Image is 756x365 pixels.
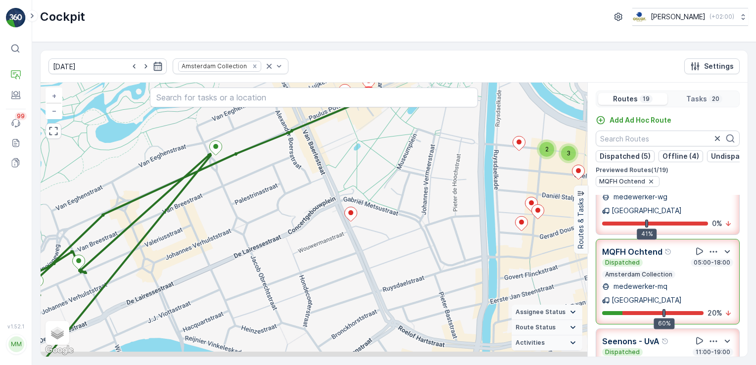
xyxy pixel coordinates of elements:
p: 20 % [708,308,722,318]
p: Dispatched [604,259,641,267]
p: Offline (4) [662,151,699,161]
button: Offline (4) [659,150,703,162]
summary: Assignee Status [512,305,582,320]
div: Remove Amsterdam Collection [249,62,260,70]
a: Add Ad Hoc Route [596,115,671,125]
span: 2 [545,145,549,153]
div: Help Tooltip Icon [661,337,669,345]
p: MQFH Ochtend [602,246,662,258]
p: Add Ad Hoc Route [610,115,671,125]
p: medewerker-wg [612,192,667,202]
span: − [52,106,57,115]
p: 19 [642,95,651,103]
span: Assignee Status [516,308,566,316]
button: [PERSON_NAME](+02:00) [632,8,748,26]
p: Seenons - UvA [602,335,660,347]
div: 2 [537,139,557,159]
p: Dispatched (5) [600,151,651,161]
a: Layers [47,322,68,344]
img: logo [6,8,26,28]
span: MQFH Ochtend [599,178,645,185]
p: 99 [17,112,25,120]
p: Dispatched [604,348,641,356]
summary: Route Status [512,320,582,335]
input: Search for tasks or a location [150,88,478,107]
p: [GEOGRAPHIC_DATA] [612,206,682,216]
a: 99 [6,113,26,133]
p: Routes [613,94,638,104]
span: + [52,91,56,100]
p: Cockpit [40,9,85,25]
p: medewerker-mq [612,281,667,291]
input: dd/mm/yyyy [48,58,167,74]
button: MM [6,331,26,357]
p: 20 [711,95,720,103]
div: 41% [637,228,657,239]
p: Routes & Tasks [576,198,586,249]
p: Previewed Routes ( 1 / 19 ) [596,166,740,174]
p: [GEOGRAPHIC_DATA] [612,295,682,305]
div: Help Tooltip Icon [664,248,672,256]
button: Dispatched (5) [596,150,655,162]
span: Route Status [516,323,556,331]
div: 60% [654,318,675,329]
div: 3 [559,143,578,163]
span: 3 [567,149,570,157]
span: Activities [516,339,545,347]
summary: Activities [512,335,582,351]
p: 11:00-19:00 [695,348,731,356]
img: Google [43,344,76,357]
p: ( +02:00 ) [709,13,734,21]
img: basis-logo_rgb2x.png [632,11,647,22]
span: v 1.52.1 [6,323,26,329]
p: 0 % [712,219,722,228]
p: Tasks [686,94,707,104]
a: Zoom Out [47,103,61,118]
input: Search Routes [596,131,740,146]
p: [PERSON_NAME] [651,12,706,22]
a: Zoom In [47,89,61,103]
div: MM [8,336,24,352]
div: Amsterdam Collection [179,61,248,71]
button: Settings [684,58,740,74]
p: 05:00-18:00 [693,259,731,267]
p: Settings [704,61,734,71]
p: Amsterdam Collection [604,271,673,278]
a: Open this area in Google Maps (opens a new window) [43,344,76,357]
